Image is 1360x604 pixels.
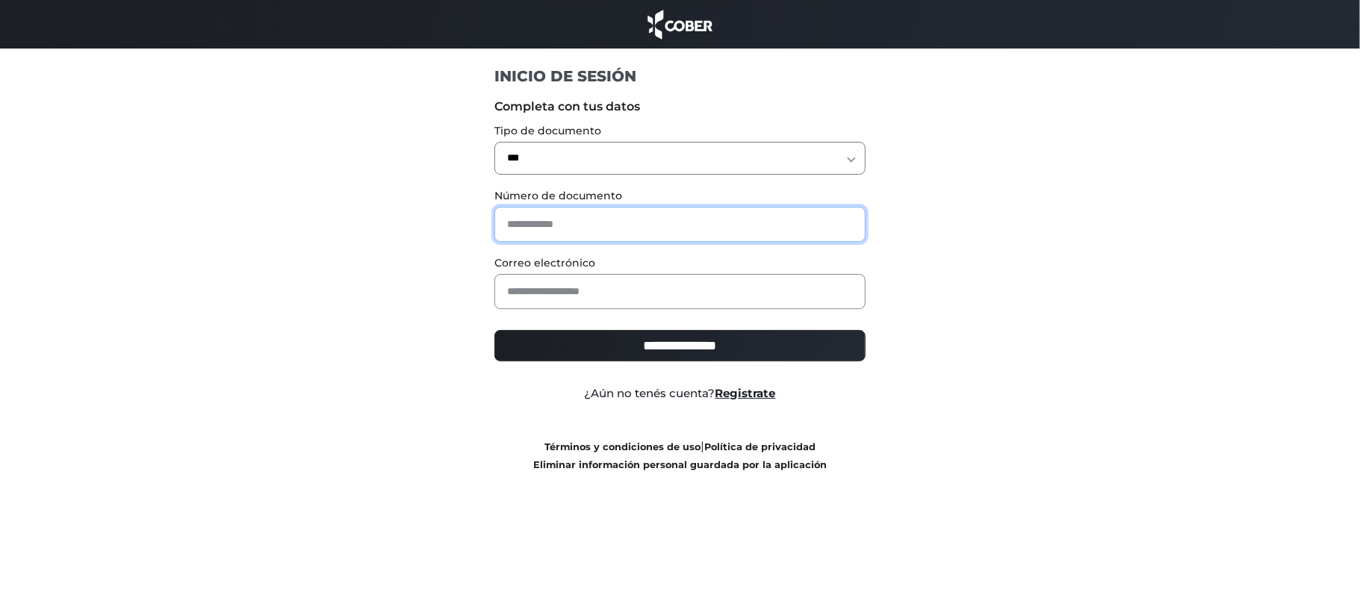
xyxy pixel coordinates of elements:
label: Correo electrónico [494,255,866,271]
h1: INICIO DE SESIÓN [494,66,866,86]
a: Términos y condiciones de uso [544,441,701,452]
label: Completa con tus datos [494,98,866,116]
label: Número de documento [494,188,866,204]
div: | [483,438,877,473]
img: cober_marca.png [644,7,717,41]
a: Política de privacidad [704,441,816,452]
a: Eliminar información personal guardada por la aplicación [533,459,827,470]
a: Registrate [715,386,776,400]
div: ¿Aún no tenés cuenta? [483,385,877,402]
label: Tipo de documento [494,123,866,139]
